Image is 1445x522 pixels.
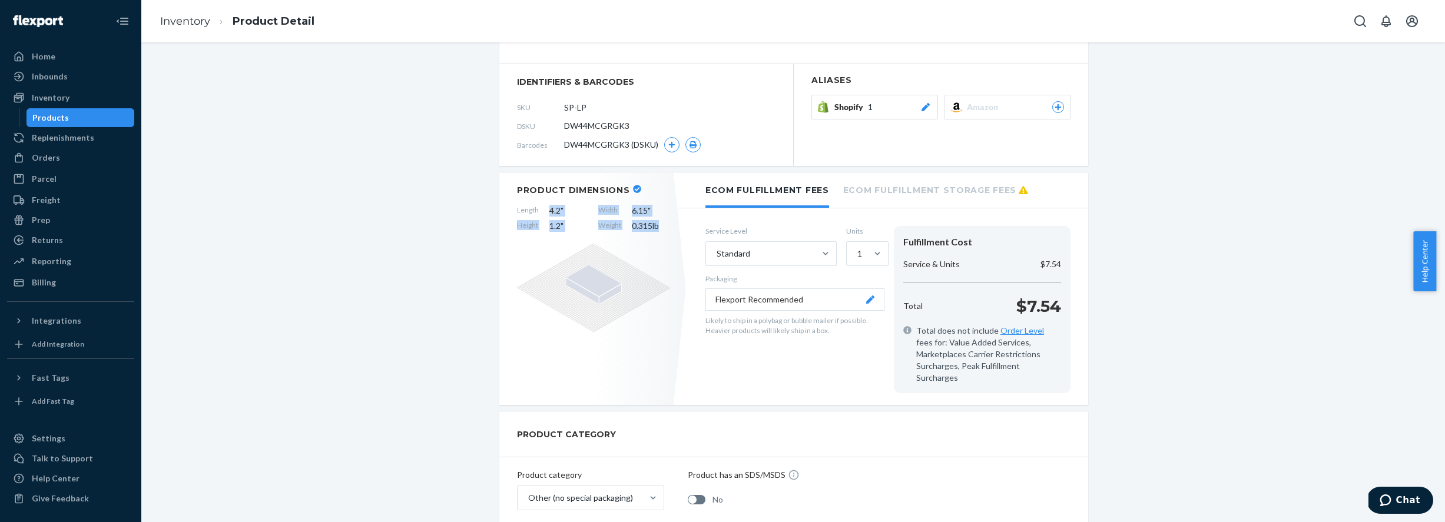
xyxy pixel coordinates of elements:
[712,494,723,506] span: No
[32,173,57,185] div: Parcel
[1374,9,1398,33] button: Open notifications
[7,191,134,210] a: Freight
[517,121,564,131] span: DSKU
[517,469,664,481] p: Product category
[517,140,564,150] span: Barcodes
[32,51,55,62] div: Home
[7,311,134,330] button: Integrations
[856,248,857,260] input: 1
[632,205,670,217] span: 6.15
[7,88,134,107] a: Inventory
[1400,9,1424,33] button: Open account menu
[528,492,633,504] div: Other (no special packaging)
[903,235,1061,249] div: Fulfillment Cost
[598,220,621,232] span: Weight
[32,315,81,327] div: Integrations
[903,300,923,312] p: Total
[32,112,69,124] div: Products
[705,315,884,335] p: Likely to ship in a polybag or bubble mailer if possible. Heavier products will likely ship in a ...
[32,433,65,444] div: Settings
[32,339,84,349] div: Add Integration
[1000,325,1044,335] a: Order Level
[7,489,134,508] button: Give Feedback
[7,392,134,411] a: Add Fast Tag
[32,132,94,144] div: Replenishments
[7,67,134,86] a: Inbounds
[7,335,134,354] a: Add Integration
[564,120,629,132] span: DW44MCGRGK3
[517,220,539,232] span: Height
[903,258,960,270] p: Service & Units
[7,128,134,147] a: Replenishments
[32,372,69,384] div: Fast Tags
[32,194,61,206] div: Freight
[843,173,1028,205] li: Ecom Fulfillment Storage Fees
[527,492,528,504] input: Other (no special packaging)
[151,4,324,39] ol: breadcrumbs
[705,173,829,208] li: Ecom Fulfillment Fees
[811,95,938,119] button: Shopify1
[1016,294,1061,318] p: $7.54
[632,220,670,232] span: 0.315 lb
[7,252,134,271] a: Reporting
[32,234,63,246] div: Returns
[811,76,1071,85] h2: Aliases
[7,47,134,66] a: Home
[564,139,658,151] span: DW44MCGRGK3 (DSKU)
[7,429,134,448] a: Settings
[7,368,134,387] button: Fast Tags
[517,76,775,88] span: identifiers & barcodes
[598,205,621,217] span: Width
[857,248,862,260] div: 1
[7,169,134,188] a: Parcel
[916,325,1061,384] span: Total does not include fees for: Value Added Services, Marketplaces Carrier Restrictions Surcharg...
[26,108,135,127] a: Products
[32,493,89,504] div: Give Feedback
[549,220,588,232] span: 1.2
[7,211,134,230] a: Prep
[846,226,884,236] label: Units
[111,9,134,33] button: Close Navigation
[648,205,651,215] span: "
[717,248,750,260] div: Standard
[32,396,74,406] div: Add Fast Tag
[715,248,717,260] input: Standard
[517,102,564,112] span: SKU
[7,449,134,468] button: Talk to Support
[944,95,1071,119] button: Amazon
[688,469,786,481] p: Product has an SDS/MSDS
[32,277,56,288] div: Billing
[13,15,63,27] img: Flexport logo
[32,255,71,267] div: Reporting
[1368,487,1433,516] iframe: Opens a widget where you can chat to one of our agents
[967,101,1003,113] span: Amazon
[1413,231,1436,291] button: Help Center
[517,205,539,217] span: Length
[1348,9,1372,33] button: Open Search Box
[233,15,314,28] a: Product Detail
[32,473,79,484] div: Help Center
[517,185,630,195] h2: Product Dimensions
[32,152,60,164] div: Orders
[1040,258,1061,270] p: $7.54
[868,101,873,113] span: 1
[705,226,837,236] label: Service Level
[561,205,564,215] span: "
[160,15,210,28] a: Inventory
[7,231,134,250] a: Returns
[834,101,868,113] span: Shopify
[32,92,69,104] div: Inventory
[32,453,93,464] div: Talk to Support
[561,221,564,231] span: "
[705,274,884,284] p: Packaging
[517,424,616,445] h2: PRODUCT CATEGORY
[7,273,134,292] a: Billing
[705,288,884,311] button: Flexport Recommended
[549,205,588,217] span: 4.2
[7,469,134,488] a: Help Center
[32,214,50,226] div: Prep
[32,71,68,82] div: Inbounds
[7,148,134,167] a: Orders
